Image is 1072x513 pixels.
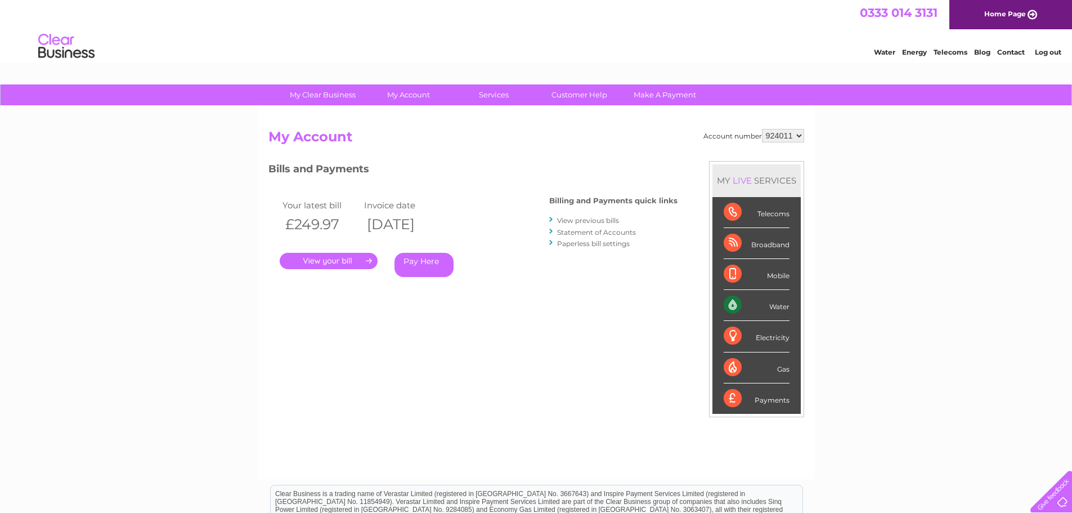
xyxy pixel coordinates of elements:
[724,290,790,321] div: Water
[557,216,619,225] a: View previous bills
[874,48,895,56] a: Water
[361,213,443,236] th: [DATE]
[38,29,95,64] img: logo.png
[730,175,754,186] div: LIVE
[712,164,801,197] div: MY SERVICES
[271,6,802,55] div: Clear Business is a trading name of Verastar Limited (registered in [GEOGRAPHIC_DATA] No. 3667643...
[703,129,804,142] div: Account number
[724,353,790,383] div: Gas
[280,253,378,269] a: .
[724,197,790,228] div: Telecoms
[902,48,927,56] a: Energy
[860,6,938,20] a: 0333 014 3131
[268,161,678,181] h3: Bills and Payments
[724,383,790,414] div: Payments
[362,84,455,105] a: My Account
[268,129,804,150] h2: My Account
[557,239,630,248] a: Paperless bill settings
[557,228,636,237] a: Statement of Accounts
[276,84,369,105] a: My Clear Business
[724,259,790,290] div: Mobile
[394,253,454,277] a: Pay Here
[974,48,990,56] a: Blog
[618,84,711,105] a: Make A Payment
[549,197,678,205] h4: Billing and Payments quick links
[997,48,1025,56] a: Contact
[934,48,967,56] a: Telecoms
[724,228,790,259] div: Broadband
[1035,48,1061,56] a: Log out
[724,321,790,352] div: Electricity
[447,84,540,105] a: Services
[533,84,626,105] a: Customer Help
[280,213,361,236] th: £249.97
[280,198,361,213] td: Your latest bill
[361,198,443,213] td: Invoice date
